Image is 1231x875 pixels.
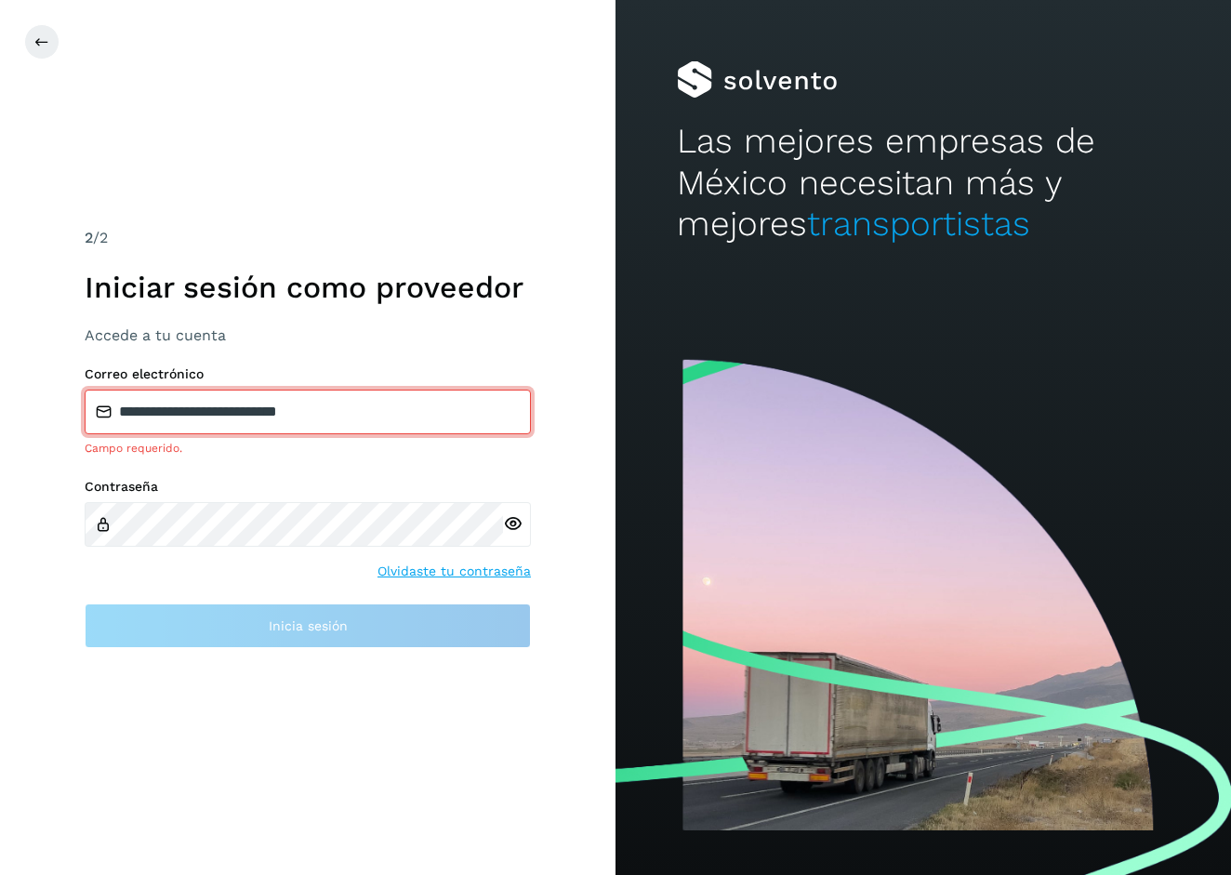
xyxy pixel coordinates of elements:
[85,479,531,495] label: Contraseña
[85,227,531,249] div: /2
[85,440,531,457] div: Campo requerido.
[269,619,348,632] span: Inicia sesión
[85,270,531,305] h1: Iniciar sesión como proveedor
[85,229,93,246] span: 2
[85,366,531,382] label: Correo electrónico
[677,121,1170,245] h2: Las mejores empresas de México necesitan más y mejores
[85,603,531,648] button: Inicia sesión
[85,326,531,344] h3: Accede a tu cuenta
[807,204,1030,244] span: transportistas
[377,562,531,581] a: Olvidaste tu contraseña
